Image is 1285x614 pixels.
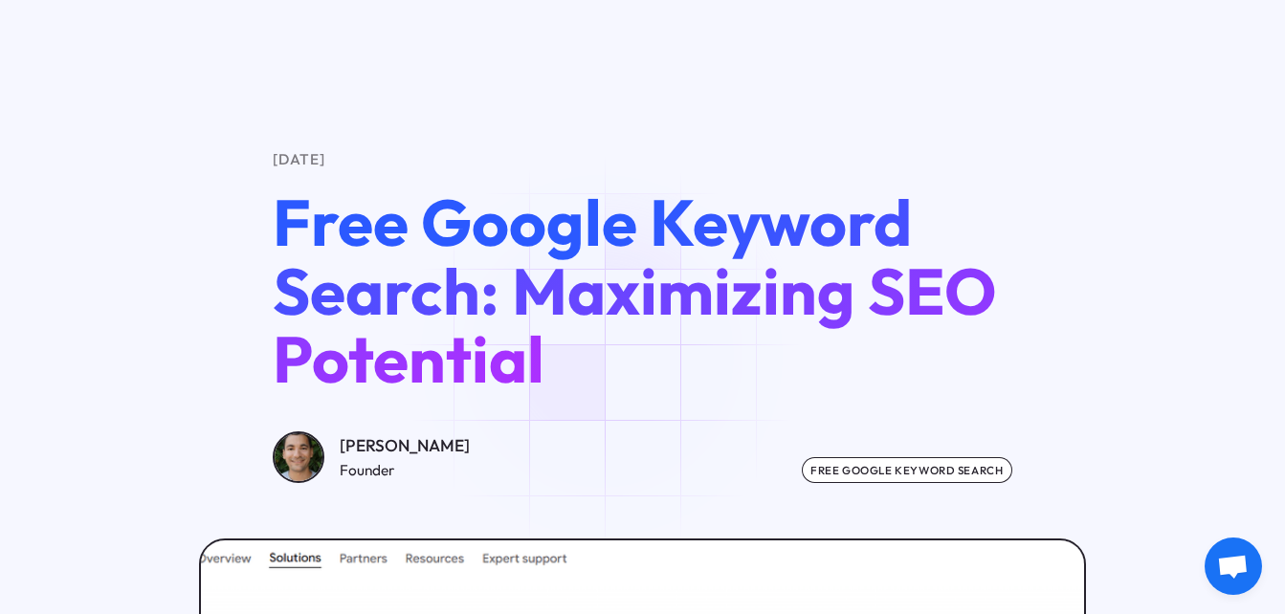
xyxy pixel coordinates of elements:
div: Open chat [1205,537,1262,595]
div: [PERSON_NAME] [340,433,470,459]
div: Founder [340,459,470,481]
span: Free Google Keyword Search: Maximizing SEO Potential [273,181,997,400]
div: free google keyword search [802,457,1012,483]
div: [DATE] [273,148,1012,170]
